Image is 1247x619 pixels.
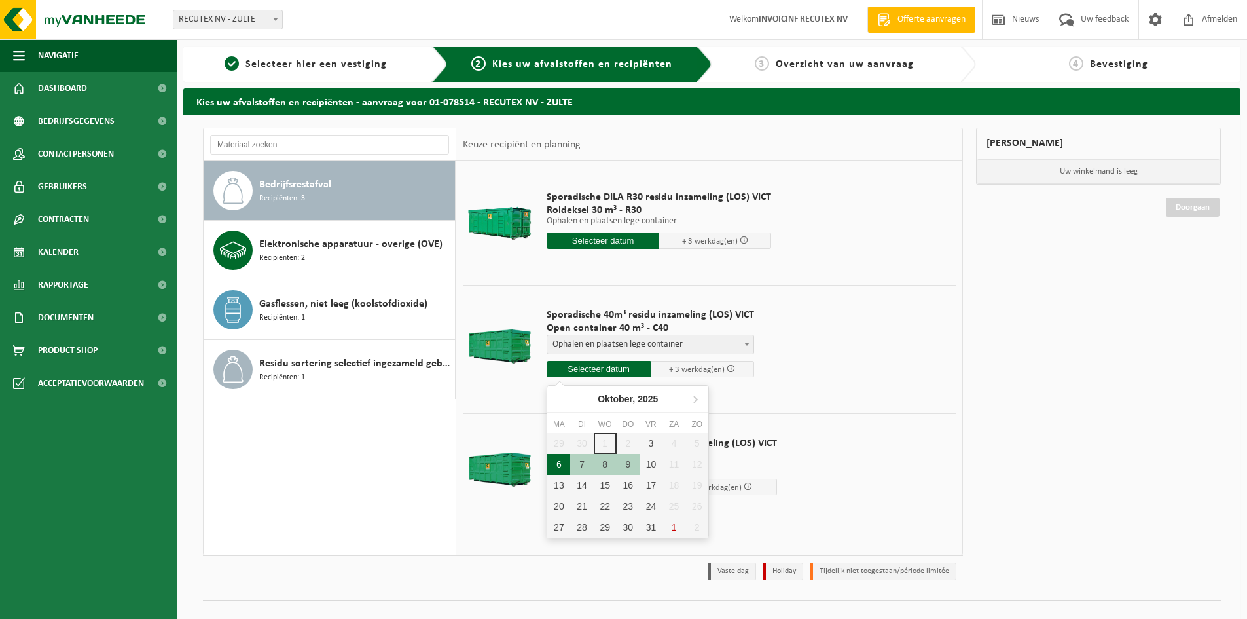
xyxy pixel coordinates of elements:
[976,128,1221,159] div: [PERSON_NAME]
[259,193,305,205] span: Recipiënten: 3
[38,138,114,170] span: Contactpersonen
[763,563,803,580] li: Holiday
[1090,59,1148,69] span: Bevestiging
[570,418,593,431] div: di
[977,159,1220,184] p: Uw winkelmand is leeg
[685,418,708,431] div: zo
[38,39,79,72] span: Navigatie
[640,496,662,517] div: 24
[259,296,427,312] span: Gasflessen, niet leeg (koolstofdioxide)
[617,418,640,431] div: do
[173,10,282,29] span: RECUTEX NV - ZULTE
[190,56,422,72] a: 1Selecteer hier een vestiging
[617,475,640,496] div: 16
[183,88,1240,114] h2: Kies uw afvalstoffen en recipiënten - aanvraag voor 01-078514 - RECUTEX NV - ZULTE
[245,59,387,69] span: Selecteer hier een vestiging
[38,334,98,367] span: Product Shop
[38,301,94,334] span: Documenten
[38,170,87,203] span: Gebruikers
[38,367,144,400] span: Acceptatievoorwaarden
[259,312,305,324] span: Recipiënten: 1
[547,361,651,377] input: Selecteer datum
[38,72,87,105] span: Dashboard
[38,236,79,269] span: Kalender
[686,483,742,492] span: + 3 werkdag(en)
[638,394,658,403] i: 2025
[492,59,672,69] span: Kies uw afvalstoffen en recipiënten
[547,454,570,475] div: 6
[547,418,570,431] div: ma
[594,475,617,496] div: 15
[776,59,914,69] span: Overzicht van uw aanvraag
[547,191,771,204] span: Sporadische DILA R30 residu inzameling (LOS) VICT
[259,371,305,384] span: Recipiënten: 1
[204,340,456,399] button: Residu sortering selectief ingezameld gebruikt textiel (verlaagde heffing) Recipiënten: 1
[759,14,848,24] strong: INVOICINF RECUTEX NV
[617,454,640,475] div: 9
[594,418,617,431] div: wo
[547,335,753,354] span: Ophalen en plaatsen lege container
[640,418,662,431] div: vr
[810,563,956,580] li: Tijdelijk niet toegestaan/période limitée
[682,237,738,246] span: + 3 werkdag(en)
[210,135,449,155] input: Materiaal zoeken
[225,56,239,71] span: 1
[894,13,969,26] span: Offerte aanvragen
[38,269,88,301] span: Rapportage
[708,563,756,580] li: Vaste dag
[570,496,593,517] div: 21
[38,203,89,236] span: Contracten
[570,454,593,475] div: 7
[662,418,685,431] div: za
[640,517,662,538] div: 31
[640,475,662,496] div: 17
[617,496,640,517] div: 23
[547,217,771,226] p: Ophalen en plaatsen lege container
[204,161,456,221] button: Bedrijfsrestafval Recipiënten: 3
[547,322,754,335] span: Open container 40 m³ - C40
[594,496,617,517] div: 22
[570,475,593,496] div: 14
[617,517,640,538] div: 30
[1166,198,1220,217] a: Doorgaan
[204,221,456,280] button: Elektronische apparatuur - overige (OVE) Recipiënten: 2
[547,204,771,217] span: Roldeksel 30 m³ - R30
[867,7,975,33] a: Offerte aanvragen
[755,56,769,71] span: 3
[1069,56,1083,71] span: 4
[594,454,617,475] div: 8
[259,236,443,252] span: Elektronische apparatuur - overige (OVE)
[259,177,331,193] span: Bedrijfsrestafval
[173,10,283,29] span: RECUTEX NV - ZULTE
[669,366,725,374] span: + 3 werkdag(en)
[640,454,662,475] div: 10
[547,496,570,517] div: 20
[456,128,587,161] div: Keuze recipiënt en planning
[259,356,452,371] span: Residu sortering selectief ingezameld gebruikt textiel (verlaagde heffing)
[471,56,486,71] span: 2
[547,475,570,496] div: 13
[592,388,663,409] div: Oktober,
[204,280,456,340] button: Gasflessen, niet leeg (koolstofdioxide) Recipiënten: 1
[570,517,593,538] div: 28
[547,233,659,249] input: Selecteer datum
[38,105,115,138] span: Bedrijfsgegevens
[640,433,662,454] div: 3
[547,517,570,538] div: 27
[259,252,305,265] span: Recipiënten: 2
[547,309,754,322] span: Sporadische 40m³ residu inzameling (LOS) VICT
[594,517,617,538] div: 29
